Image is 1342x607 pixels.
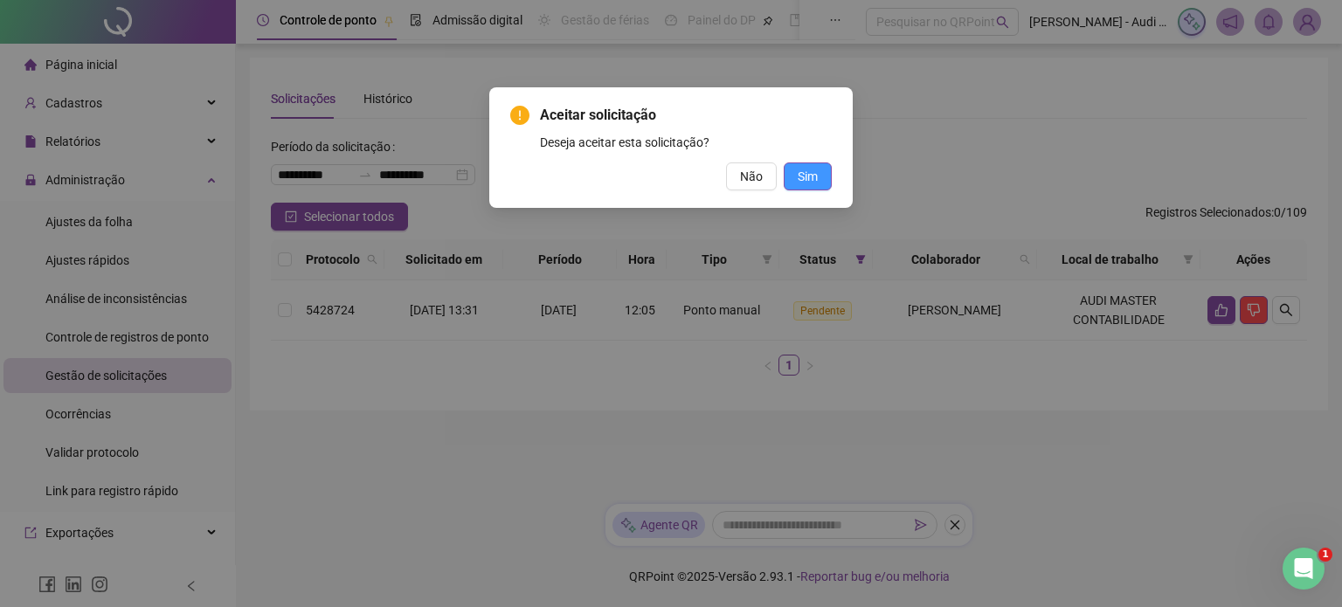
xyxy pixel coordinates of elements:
div: Deseja aceitar esta solicitação? [540,133,832,152]
span: Sim [798,167,818,186]
span: Aceitar solicitação [540,105,832,126]
span: 1 [1318,548,1332,562]
span: exclamation-circle [510,106,529,125]
button: Sim [784,162,832,190]
button: Não [726,162,777,190]
iframe: Intercom live chat [1283,548,1325,590]
span: Não [740,167,763,186]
